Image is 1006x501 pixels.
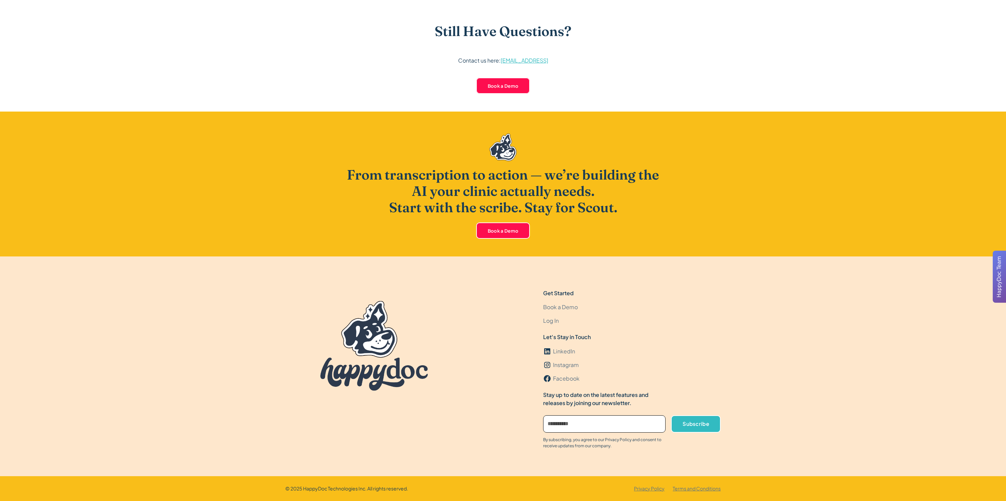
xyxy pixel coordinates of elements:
[476,222,530,239] a: Book a Demo
[543,289,574,297] div: Get Started
[543,437,664,449] div: By subscribing, you agree to our Privacy Policy and consent to receive updates from our company.
[476,78,530,94] a: Book a Demo
[634,485,665,492] a: Privacy Policy
[553,361,579,369] div: Instagram
[501,57,548,64] a: [EMAIL_ADDRESS]
[543,345,575,358] a: LinkedIn
[543,391,667,407] div: Stay up to date on the latest features and releases by joining our newsletter.
[543,372,580,385] a: Facebook
[543,300,578,314] a: Book a Demo
[458,56,548,65] p: Contact us here:
[553,347,575,355] div: LinkedIn
[543,333,591,341] div: Let's Stay in Touch
[671,415,721,433] a: Subscribe
[673,485,721,492] a: Terms and Conditions
[543,314,559,328] a: Log In
[340,167,666,216] h2: From transcription to action — we’re building the AI your clinic actually needs. Start with the s...
[320,301,428,391] img: HappyDoc Logo.
[285,485,408,492] div: © 2025 HappyDoc Technologies Inc. All rights reserved.
[435,23,571,39] h3: Still Have Questions?
[553,374,580,383] div: Facebook
[543,415,721,433] form: Email Form
[543,358,579,372] a: Instagram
